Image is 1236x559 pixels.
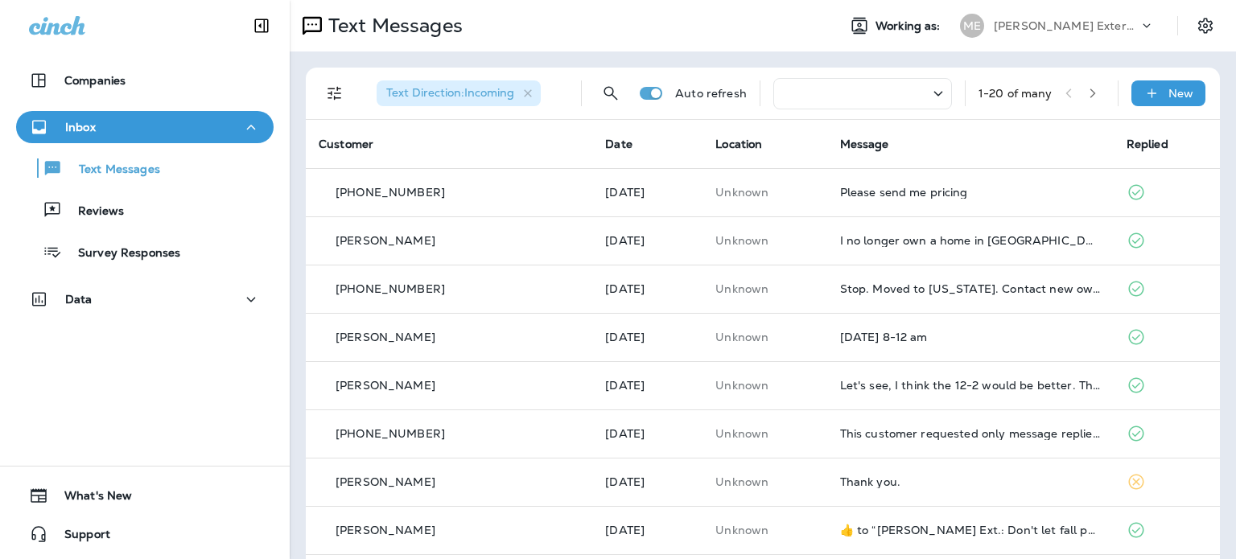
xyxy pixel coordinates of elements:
button: Survey Responses [16,235,274,269]
button: Support [16,518,274,550]
p: Text Messages [322,14,463,38]
button: Companies [16,64,274,97]
p: Companies [64,74,126,87]
p: Sep 22, 2025 06:24 PM [605,331,690,343]
span: Text Direction : Incoming [386,85,514,100]
p: Survey Responses [62,246,180,261]
button: Inbox [16,111,274,143]
div: I no longer own a home in Hampton [840,234,1101,247]
button: Text Messages [16,151,274,185]
p: [PHONE_NUMBER] [336,186,445,199]
span: Working as: [875,19,944,33]
div: ​👍​ to “ Mares Ext.: Don't let fall pests crash your season! Our Quarterly Pest Control blocks an... [840,524,1101,536]
span: Support [48,528,110,547]
div: Thank you. [840,475,1101,488]
p: This customer does not have a last location and the phone number they messaged is not assigned to... [715,475,814,488]
p: This customer does not have a last location and the phone number they messaged is not assigned to... [715,186,814,199]
p: [PERSON_NAME] [336,379,435,392]
p: Text Messages [63,162,160,178]
p: Sep 27, 2025 08:31 PM [605,186,690,199]
div: This customer requested only message replies (no calls). Reply here or respond via your LSA dashb... [840,427,1101,440]
button: Filters [319,77,351,109]
p: [PHONE_NUMBER] [336,282,445,295]
p: [PERSON_NAME] [336,524,435,536]
p: [PERSON_NAME] [336,234,435,247]
div: Let's see, I think the 12-2 would be better. Thank you [840,379,1101,392]
p: [PERSON_NAME] Exterminating [994,19,1139,32]
div: Please send me pricing [840,186,1101,199]
button: Reviews [16,193,274,227]
p: Sep 25, 2025 12:30 PM [605,234,690,247]
p: This customer does not have a last location and the phone number they messaged is not assigned to... [715,282,814,295]
div: November 24 8-12 am [840,331,1101,343]
span: Customer [319,137,373,151]
p: Sep 18, 2025 11:41 AM [605,524,690,536]
div: Stop. Moved to Florida. Contact new owners Tim and Robyn Fary. [840,282,1101,295]
button: What's New [16,479,274,512]
span: Replied [1127,137,1168,151]
p: [PHONE_NUMBER] [336,427,445,440]
p: Inbox [65,121,96,134]
p: Sep 22, 2025 09:05 AM [605,379,690,392]
p: Sep 18, 2025 01:36 PM [605,475,690,488]
p: New [1168,87,1193,100]
p: [PERSON_NAME] [336,475,435,488]
button: Data [16,283,274,315]
span: What's New [48,489,132,508]
p: This customer does not have a last location and the phone number they messaged is not assigned to... [715,331,814,343]
p: Auto refresh [675,87,747,100]
div: Text Direction:Incoming [377,80,541,106]
p: Sep 25, 2025 10:06 AM [605,282,690,295]
div: ME [960,14,984,38]
p: Sep 19, 2025 01:02 PM [605,427,690,440]
p: This customer does not have a last location and the phone number they messaged is not assigned to... [715,427,814,440]
p: This customer does not have a last location and the phone number they messaged is not assigned to... [715,234,814,247]
button: Search Messages [595,77,627,109]
p: [PERSON_NAME] [336,331,435,343]
span: Location [715,137,762,151]
button: Collapse Sidebar [239,10,284,42]
button: Settings [1191,11,1220,40]
div: 1 - 20 of many [978,87,1053,100]
span: Message [840,137,889,151]
p: This customer does not have a last location and the phone number they messaged is not assigned to... [715,524,814,536]
span: Date [605,137,632,151]
p: Data [65,293,93,306]
p: Reviews [62,204,124,220]
p: This customer does not have a last location and the phone number they messaged is not assigned to... [715,379,814,392]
